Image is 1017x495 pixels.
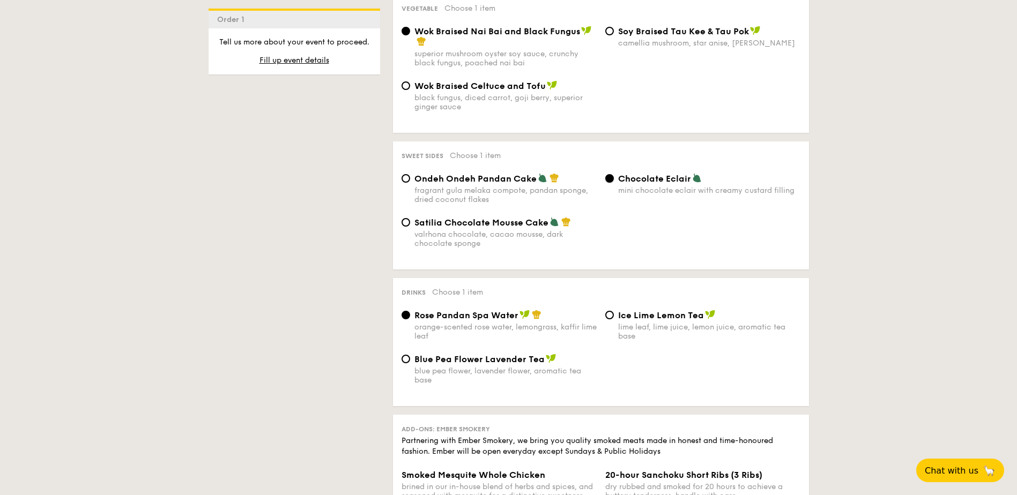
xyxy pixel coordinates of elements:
[705,310,716,319] img: icon-vegan.f8ff3823.svg
[605,470,762,480] span: 20-hour Sanchoku Short Ribs (3 Ribs)
[414,49,597,67] div: superior mushroom oyster soy sauce, crunchy black fungus, poached nai bai
[692,173,702,183] img: icon-vegetarian.fe4039eb.svg
[414,174,537,184] span: Ondeh Ondeh Pandan Cake
[618,322,800,341] div: lime leaf, lime juice, lemon juice, aromatic tea base
[414,310,518,320] span: Rose Pandan Spa Water
[414,26,580,36] span: Wok Braised Nai Bai and Black Fungus
[414,230,597,248] div: valrhona chocolate, cacao mousse, dark chocolate sponge
[450,151,501,160] span: Choose 1 item
[414,354,545,364] span: Blue Pea Flower Lavender Tea
[402,436,800,457] div: Partnering with Ember Smokery, we bring you quality smoked meats made in honest and time-honoured...
[538,173,547,183] img: icon-vegetarian.fe4039eb.svg
[414,322,597,341] div: orange-scented rose water, lemongrass, kaffir lime leaf
[402,174,410,183] input: Ondeh Ondeh Pandan Cakefragrant gula melaka compote, pandan sponge, dried coconut flakes
[217,37,372,48] p: Tell us more about your event to proceed.
[402,425,490,433] span: Add-ons: Ember Smokery
[414,217,548,228] span: Satilia Chocolate Mousse Cake
[402,218,410,227] input: Satilia Chocolate Mousse Cakevalrhona chocolate, cacao mousse, dark chocolate sponge
[581,26,592,35] img: icon-vegan.f8ff3823.svg
[402,289,426,296] span: Drinks
[925,466,978,476] span: Chat with us
[618,310,704,320] span: Ice Lime Lemon Tea
[417,36,426,46] img: icon-chef-hat.a58ddaea.svg
[547,80,558,90] img: icon-vegan.f8ff3823.svg
[561,217,571,227] img: icon-chef-hat.a58ddaea.svg
[414,81,546,91] span: Wok Braised Celtuce and Tofu
[605,311,614,319] input: Ice Lime Lemon Tealime leaf, lime juice, lemon juice, aromatic tea base
[217,15,249,24] span: Order 1
[402,470,545,480] span: Smoked Mesquite Whole Chicken
[546,354,556,363] img: icon-vegan.f8ff3823.svg
[618,174,691,184] span: Chocolate Eclair
[402,81,410,90] input: Wok Braised Celtuce and Tofublack fungus, diced carrot, goji berry, superior ginger sauce
[519,310,530,319] img: icon-vegan.f8ff3823.svg
[750,26,761,35] img: icon-vegan.f8ff3823.svg
[983,464,996,477] span: 🦙
[414,366,597,385] div: blue pea flower, lavender flower, aromatic tea base
[605,174,614,183] input: Chocolate Eclairmini chocolate eclair with creamy custard filling
[618,26,749,36] span: ⁠Soy Braised Tau Kee & Tau Pok
[605,27,614,35] input: ⁠Soy Braised Tau Kee & Tau Pokcamellia mushroom, star anise, [PERSON_NAME]
[402,27,410,35] input: Wok Braised Nai Bai and Black Fungussuperior mushroom oyster soy sauce, crunchy black fungus, poa...
[259,56,329,65] span: Fill up event details
[444,4,495,13] span: Choose 1 item
[402,152,443,160] span: Sweet sides
[402,5,438,12] span: Vegetable
[550,217,559,227] img: icon-vegetarian.fe4039eb.svg
[414,93,597,111] div: black fungus, diced carrot, goji berry, superior ginger sauce
[618,186,800,195] div: mini chocolate eclair with creamy custard filling
[532,310,541,319] img: icon-chef-hat.a58ddaea.svg
[916,459,1004,482] button: Chat with us🦙
[550,173,559,183] img: icon-chef-hat.a58ddaea.svg
[432,288,483,297] span: Choose 1 item
[402,355,410,363] input: Blue Pea Flower Lavender Teablue pea flower, lavender flower, aromatic tea base
[618,39,800,48] div: camellia mushroom, star anise, [PERSON_NAME]
[414,186,597,204] div: fragrant gula melaka compote, pandan sponge, dried coconut flakes
[402,311,410,319] input: Rose Pandan Spa Waterorange-scented rose water, lemongrass, kaffir lime leaf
